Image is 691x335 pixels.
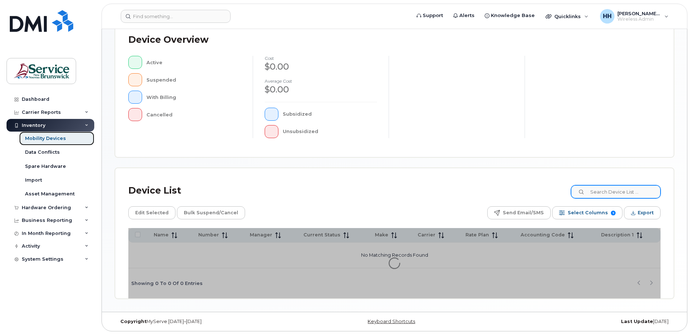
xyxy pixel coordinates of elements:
a: Knowledge Base [480,8,540,23]
div: Active [146,56,241,69]
a: Keyboard Shortcuts [368,319,415,324]
a: Support [411,8,448,23]
strong: Copyright [120,319,146,324]
span: Select Columns [568,207,608,218]
button: Edit Selected [128,206,175,219]
button: Select Columns 9 [552,206,622,219]
span: [PERSON_NAME] (DNRED/MRNDE - DAAF/MAAP) [617,11,661,16]
div: With Billing [146,91,241,104]
div: Suspended [146,73,241,86]
span: Quicklinks [554,13,581,19]
span: Send Email/SMS [503,207,544,218]
div: $0.00 [265,83,377,96]
div: Howland, Heather (DNRED/MRNDE - DAAF/MAAP) [595,9,674,24]
input: Find something... [121,10,231,23]
div: $0.00 [265,61,377,73]
div: Cancelled [146,108,241,121]
h4: cost [265,56,377,61]
strong: Last Update [621,319,653,324]
div: [DATE] [488,319,674,324]
span: Bulk Suspend/Cancel [184,207,238,218]
div: Device Overview [128,30,208,49]
span: 9 [611,211,616,215]
div: Subsidized [283,108,377,121]
div: MyServe [DATE]–[DATE] [115,319,301,324]
div: Quicklinks [541,9,593,24]
input: Search Device List ... [571,185,661,198]
button: Send Email/SMS [487,206,551,219]
span: Alerts [459,12,475,19]
button: Export [624,206,661,219]
a: Alerts [448,8,480,23]
h4: Average cost [265,79,377,83]
span: Wireless Admin [617,16,661,22]
span: Support [423,12,443,19]
div: Unsubsidized [283,125,377,138]
span: Knowledge Base [491,12,535,19]
button: Bulk Suspend/Cancel [177,206,245,219]
div: Device List [128,181,181,200]
span: Edit Selected [135,207,169,218]
span: Export [638,207,654,218]
span: HH [603,12,612,21]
